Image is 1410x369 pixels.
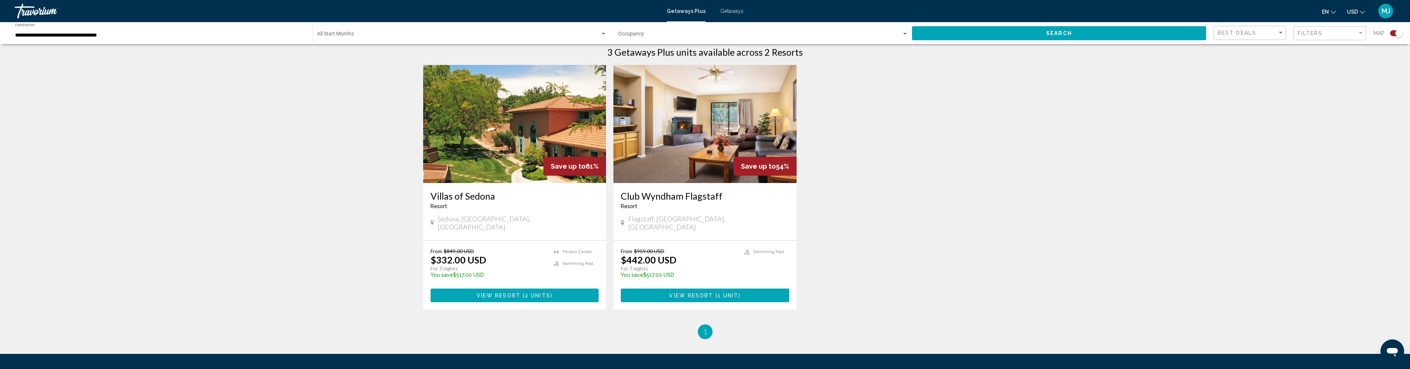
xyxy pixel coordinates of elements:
[431,272,547,278] p: $517.00 USD
[669,293,713,299] span: View Resort
[1298,30,1323,36] span: Filters
[431,248,442,254] span: From
[431,289,599,302] button: View Resort(2 units)
[521,293,553,299] span: ( )
[438,215,599,231] span: Sedona, [GEOGRAPHIC_DATA], [GEOGRAPHIC_DATA]
[1382,7,1390,15] span: MJ
[613,65,797,183] img: 0759I01X.jpg
[607,46,803,58] h1: 3 Getaways Plus units available across 2 Resorts
[543,157,606,176] div: 61%
[703,328,707,336] span: 1
[741,162,776,170] span: Save up to
[1347,6,1365,17] button: Change currency
[1374,28,1385,38] span: Map
[621,254,676,265] p: $442.00 USD
[718,293,739,299] span: 1 unit
[1046,31,1072,37] span: Search
[444,248,474,254] span: $849.00 USD
[551,162,586,170] span: Save up to
[431,203,447,209] span: Resort
[720,8,744,14] a: Getaways
[563,261,593,266] span: Swimming Pool
[525,293,550,299] span: 2 units
[1381,339,1404,363] iframe: Button to launch messaging window
[1322,6,1336,17] button: Change language
[1218,30,1284,36] mat-select: Sort by
[1322,9,1329,15] span: en
[634,248,664,254] span: $959.00 USD
[431,265,547,272] p: For 7 nights
[734,157,797,176] div: 54%
[621,248,632,254] span: From
[1294,26,1366,41] button: Filter
[713,293,741,299] span: ( )
[621,272,737,278] p: $517.00 USD
[431,254,486,265] p: $332.00 USD
[621,203,637,209] span: Resort
[621,272,643,278] span: You save
[753,249,784,254] span: Swimming Pool
[15,4,659,18] a: Travorium
[423,65,606,183] img: 3021E01X.jpg
[621,289,789,302] button: View Resort(1 unit)
[1376,3,1395,19] button: User Menu
[621,265,737,272] p: For 7 nights
[431,190,599,201] a: Villas of Sedona
[1347,9,1358,15] span: USD
[563,249,592,254] span: Fitness Center
[431,272,453,278] span: You save
[1218,30,1256,36] span: Best Deals
[667,8,706,14] a: Getaways Plus
[912,26,1206,40] button: Search
[477,293,521,299] span: View Resort
[423,324,987,339] ul: Pagination
[628,215,789,231] span: Flagstaff, [GEOGRAPHIC_DATA], [GEOGRAPHIC_DATA]
[621,190,789,201] a: Club Wyndham Flagstaff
